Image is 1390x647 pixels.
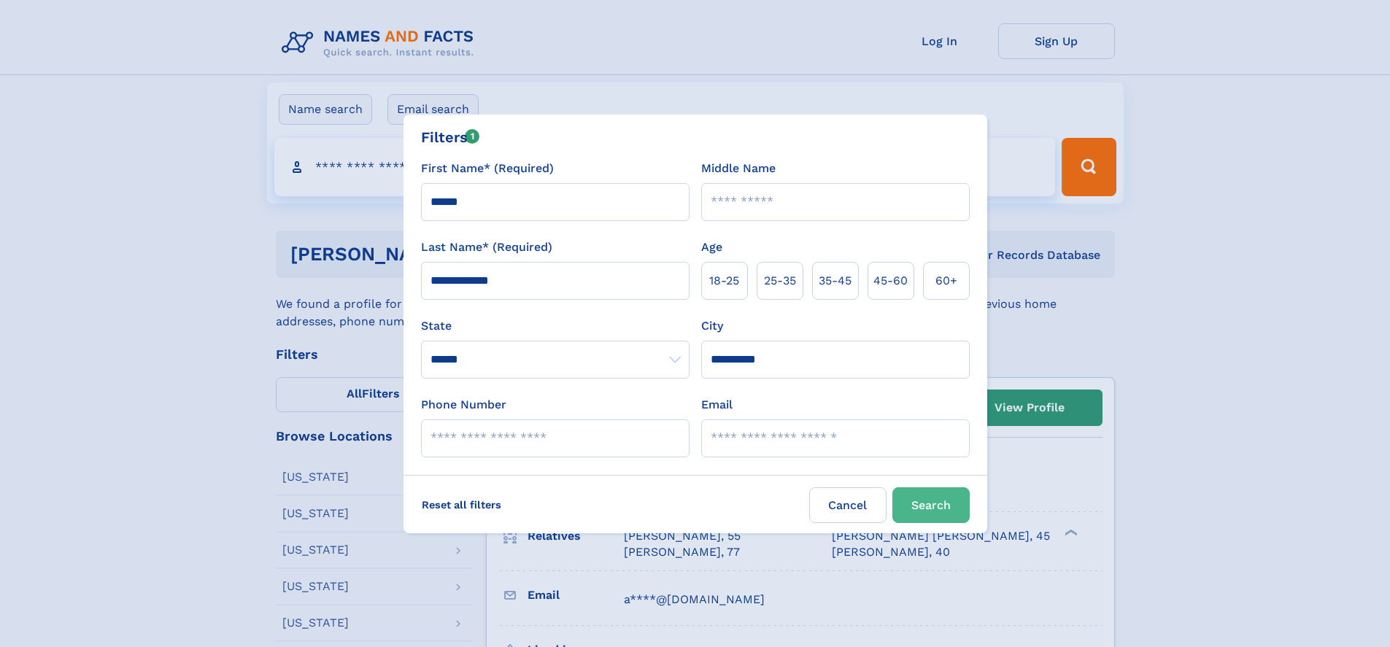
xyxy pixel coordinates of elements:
label: Last Name* (Required) [421,239,552,256]
div: Filters [421,126,480,148]
span: 45‑60 [873,272,908,290]
span: 35‑45 [819,272,852,290]
span: 18‑25 [709,272,739,290]
span: 60+ [935,272,957,290]
label: City [701,317,723,335]
label: Middle Name [701,160,776,177]
label: State [421,317,690,335]
label: Age [701,239,722,256]
label: Phone Number [421,396,506,414]
span: 25‑35 [764,272,796,290]
label: Reset all filters [412,487,511,522]
label: First Name* (Required) [421,160,554,177]
label: Email [701,396,733,414]
label: Cancel [809,487,887,523]
button: Search [892,487,970,523]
